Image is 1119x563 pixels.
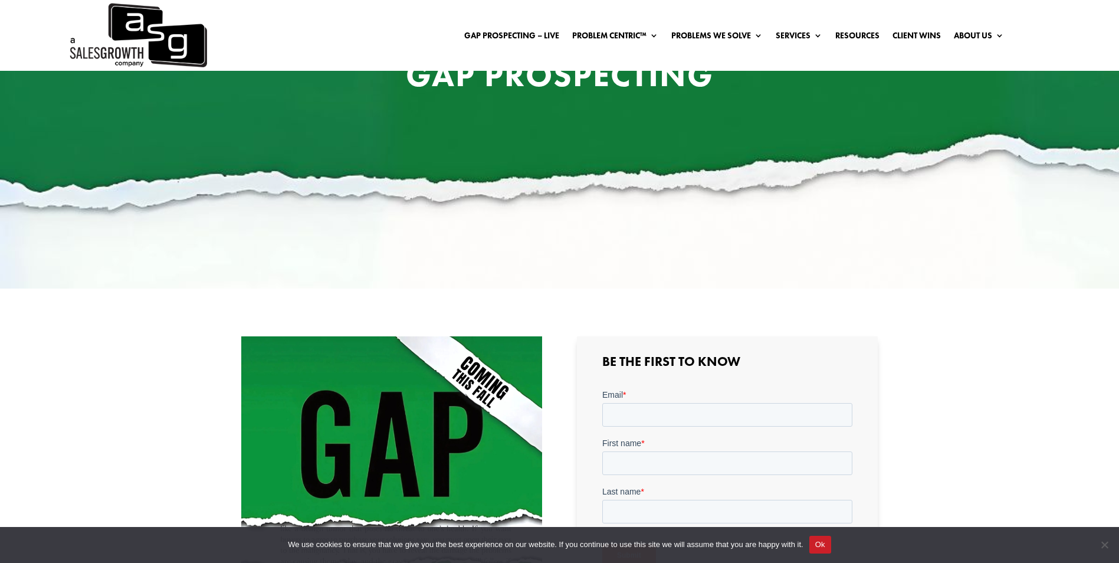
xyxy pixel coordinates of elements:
[336,58,784,97] h1: Gap Prospecting
[835,31,880,44] a: Resources
[464,31,559,44] a: Gap Prospecting – LIVE
[602,355,852,374] h3: Be the First to Know
[572,31,658,44] a: Problem Centric™
[954,31,1004,44] a: About Us
[809,536,831,554] button: Ok
[288,539,803,551] span: We use cookies to ensure that we give you the best experience on our website. If you continue to ...
[776,31,822,44] a: Services
[671,31,763,44] a: Problems We Solve
[1098,539,1110,551] span: No
[892,31,941,44] a: Client Wins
